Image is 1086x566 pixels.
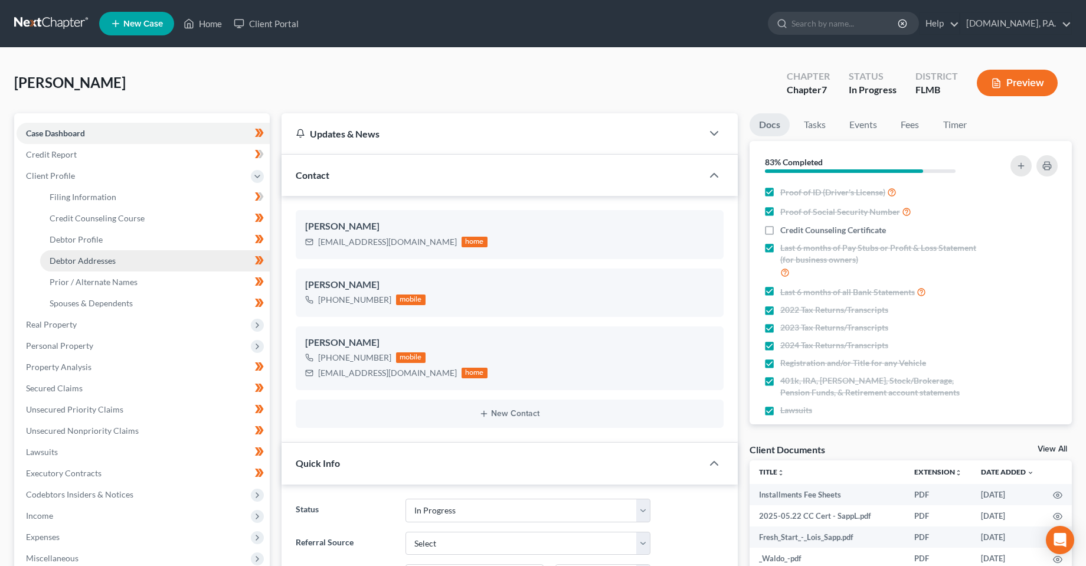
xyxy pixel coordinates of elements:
div: Client Documents [750,443,825,456]
span: Case Dashboard [26,128,85,138]
a: Credit Counseling Course [40,208,270,229]
i: expand_more [1027,469,1034,476]
span: Personal Property [26,341,93,351]
span: Filing Information [50,192,116,202]
div: [EMAIL_ADDRESS][DOMAIN_NAME] [318,236,457,248]
a: Property Analysis [17,356,270,378]
span: Credit Report [26,149,77,159]
a: [DOMAIN_NAME], P.A. [960,13,1071,34]
span: Codebtors Insiders & Notices [26,489,133,499]
div: mobile [396,352,426,363]
button: Preview [977,70,1058,96]
a: Timer [934,113,976,136]
span: Contact [296,169,329,181]
span: Proof of Social Security Number [780,206,900,218]
a: Spouses & Dependents [40,293,270,314]
label: Referral Source [290,532,400,555]
span: Expenses [26,532,60,542]
label: Status [290,499,400,522]
a: Extensionunfold_more [914,467,962,476]
div: Open Intercom Messenger [1046,526,1074,554]
a: Filing Information [40,187,270,208]
button: New Contact [305,409,714,418]
a: Date Added expand_more [981,467,1034,476]
span: Property Analysis [26,362,91,372]
td: [DATE] [971,505,1044,526]
div: In Progress [849,83,897,97]
a: Unsecured Nonpriority Claims [17,420,270,441]
div: [PERSON_NAME] [305,220,714,234]
a: View All [1038,445,1067,453]
div: [PERSON_NAME] [305,336,714,350]
a: Credit Report [17,144,270,165]
a: Events [840,113,887,136]
a: Secured Claims [17,378,270,399]
a: Help [920,13,959,34]
div: [PHONE_NUMBER] [318,352,391,364]
div: [PHONE_NUMBER] [318,294,391,306]
span: Last 6 months of Pay Stubs or Profit & Loss Statement (for business owners) [780,242,982,266]
input: Search by name... [791,12,899,34]
span: Lawsuits [26,447,58,457]
span: Debtor Addresses [50,256,116,266]
a: Debtor Profile [40,229,270,250]
span: 2022 Tax Returns/Transcripts [780,304,888,316]
a: Lawsuits [17,441,270,463]
div: [PERSON_NAME] [305,278,714,292]
span: Quick Info [296,457,340,469]
a: Home [178,13,228,34]
a: Case Dashboard [17,123,270,144]
div: [EMAIL_ADDRESS][DOMAIN_NAME] [318,367,457,379]
div: home [462,368,488,378]
a: Client Portal [228,13,305,34]
div: Chapter [787,83,830,97]
span: New Case [123,19,163,28]
span: Miscellaneous [26,553,78,563]
div: Updates & News [296,127,688,140]
a: Debtor Addresses [40,250,270,271]
div: FLMB [915,83,958,97]
i: unfold_more [777,469,784,476]
td: Installments Fee Sheets [750,484,905,505]
td: PDF [905,484,971,505]
a: Docs [750,113,790,136]
div: mobile [396,295,426,305]
span: Executory Contracts [26,468,102,478]
span: Unsecured Priority Claims [26,404,123,414]
a: Fees [891,113,929,136]
strong: 83% Completed [765,157,823,167]
span: Real Property [26,319,77,329]
a: Titleunfold_more [759,467,784,476]
span: Unsecured Nonpriority Claims [26,426,139,436]
span: 2023 Tax Returns/Transcripts [780,322,888,333]
span: Last 6 months of all Bank Statements [780,286,915,298]
span: Credit Counseling Course [50,213,145,223]
a: Unsecured Priority Claims [17,399,270,420]
span: Prior / Alternate Names [50,277,138,287]
span: Lawsuits [780,404,812,416]
td: 2025-05.22 CC Cert - SappL.pdf [750,505,905,526]
span: Debtor Profile [50,234,103,244]
span: 2024 Tax Returns/Transcripts [780,339,888,351]
span: Secured Claims [26,383,83,393]
span: 7 [822,84,827,95]
a: Executory Contracts [17,463,270,484]
i: unfold_more [955,469,962,476]
div: Chapter [787,70,830,83]
td: Fresh_Start_-_Lois_Sapp.pdf [750,526,905,548]
span: [PERSON_NAME] [14,74,126,91]
div: District [915,70,958,83]
span: Spouses & Dependents [50,298,133,308]
span: Registration and/or Title for any Vehicle [780,357,926,369]
td: PDF [905,505,971,526]
div: Status [849,70,897,83]
a: Prior / Alternate Names [40,271,270,293]
span: 401k, IRA, [PERSON_NAME], Stock/Brokerage, Pension Funds, & Retirement account statements [780,375,982,398]
span: Client Profile [26,171,75,181]
td: [DATE] [971,484,1044,505]
td: [DATE] [971,526,1044,548]
td: PDF [905,526,971,548]
span: Proof of ID (Driver's License) [780,187,885,198]
span: Bank Statements for TD Bank Savings 7925 - 6 Months [780,422,980,434]
span: Income [26,511,53,521]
